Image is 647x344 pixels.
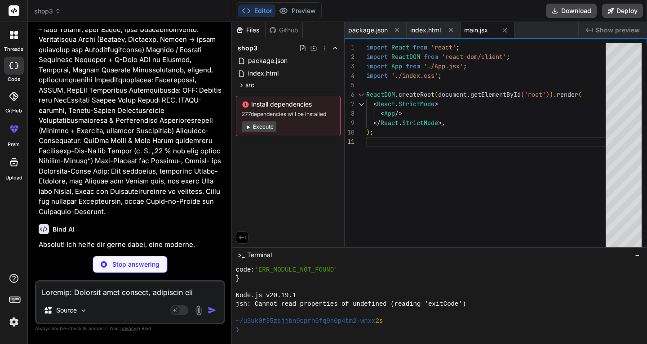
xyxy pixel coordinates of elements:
span: StrictMode [399,100,434,108]
span: ) [546,90,550,98]
span: index.html [410,26,441,35]
span: >, [438,119,445,127]
span: </ [373,119,381,127]
button: Editor [238,4,275,17]
div: Click to collapse the range. [355,99,367,109]
span: './App.jsx' [424,62,463,70]
span: ; [438,71,442,80]
div: 7 [345,99,355,109]
span: ReactDOM [391,53,420,61]
div: Click to collapse the range. [355,90,367,99]
div: 9 [345,118,355,128]
span: package.json [247,55,288,66]
span: document [438,90,467,98]
span: 'root' [524,90,546,98]
div: 2 [345,52,355,62]
span: Node.js v20.19.1 [236,291,296,300]
span: . [399,119,402,127]
span: ❯ [236,326,240,334]
span: code: [236,266,255,274]
h6: Bind AI [53,225,75,234]
span: Show preview [596,26,640,35]
label: threads [4,45,23,53]
span: > [434,100,438,108]
div: 3 [345,62,355,71]
span: Terminal [247,250,272,259]
span: render [557,90,578,98]
span: App [384,109,395,117]
div: 10 [345,128,355,137]
label: prem [8,141,20,148]
span: . [395,90,399,98]
p: Source [56,306,77,315]
span: package.json [348,26,388,35]
span: import [366,71,388,80]
span: 'ERR_MODULE_NOT_FOUND' [255,266,338,274]
span: ) [550,90,553,98]
div: 4 [345,71,355,80]
p: Always double-check its answers. Your in Bind [35,324,225,333]
span: privacy [120,326,137,331]
span: from [424,53,438,61]
span: 277 dependencies will be installed [242,111,335,118]
span: import [366,53,388,61]
span: createRoot [399,90,434,98]
span: ~/u3uk0f35zsjjbn9cprh6fq9h0p4tm2-wnxx [236,317,376,326]
div: Files [232,26,265,35]
span: ( [521,90,524,98]
p: Stop answering [112,260,160,269]
img: attachment [194,305,204,316]
span: shop3 [34,7,61,16]
span: React [391,43,409,51]
span: jsh: Cannot read properties of undefined (reading 'exitCode') [236,300,466,308]
div: 5 [345,80,355,90]
span: from [406,62,420,70]
label: Upload [5,174,22,182]
span: − [635,250,640,259]
span: . [553,90,557,98]
span: Install dependencies [242,100,335,109]
span: ReactDOM [366,90,395,98]
span: index.html [247,68,279,79]
span: . [395,100,399,108]
span: 'react-dom/client' [442,53,506,61]
span: /> [395,109,402,117]
span: shop3 [238,44,257,53]
p: Absolut! Ich helfe dir gerne dabei, eine moderne, maskuline und performance-orientierte E-Commerc... [39,240,223,300]
div: 11 [345,137,355,147]
button: Deploy [602,4,643,18]
label: GitHub [5,107,22,115]
span: >_ [238,250,244,259]
span: src [245,80,254,89]
span: 'react' [431,43,456,51]
span: App [391,62,402,70]
div: 8 [345,109,355,118]
span: './index.css' [391,71,438,80]
button: − [633,248,642,262]
button: Preview [275,4,319,17]
span: < [381,109,384,117]
span: main.jsx [464,26,488,35]
button: Execute [242,121,276,132]
img: Pick Models [80,307,87,314]
span: ( [578,90,582,98]
img: icon [208,306,217,315]
label: code [8,76,20,83]
span: } [236,274,239,283]
span: React [381,119,399,127]
span: ; [370,128,373,136]
span: < [373,100,377,108]
div: Github [266,26,302,35]
span: getElementById [470,90,521,98]
div: 6 [345,90,355,99]
img: settings [6,314,22,330]
span: StrictMode [402,119,438,127]
span: from [413,43,427,51]
span: import [366,62,388,70]
button: Download [546,4,597,18]
div: 1 [345,43,355,52]
span: ; [506,53,510,61]
span: ; [456,43,460,51]
span: ; [463,62,467,70]
span: ( [434,90,438,98]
